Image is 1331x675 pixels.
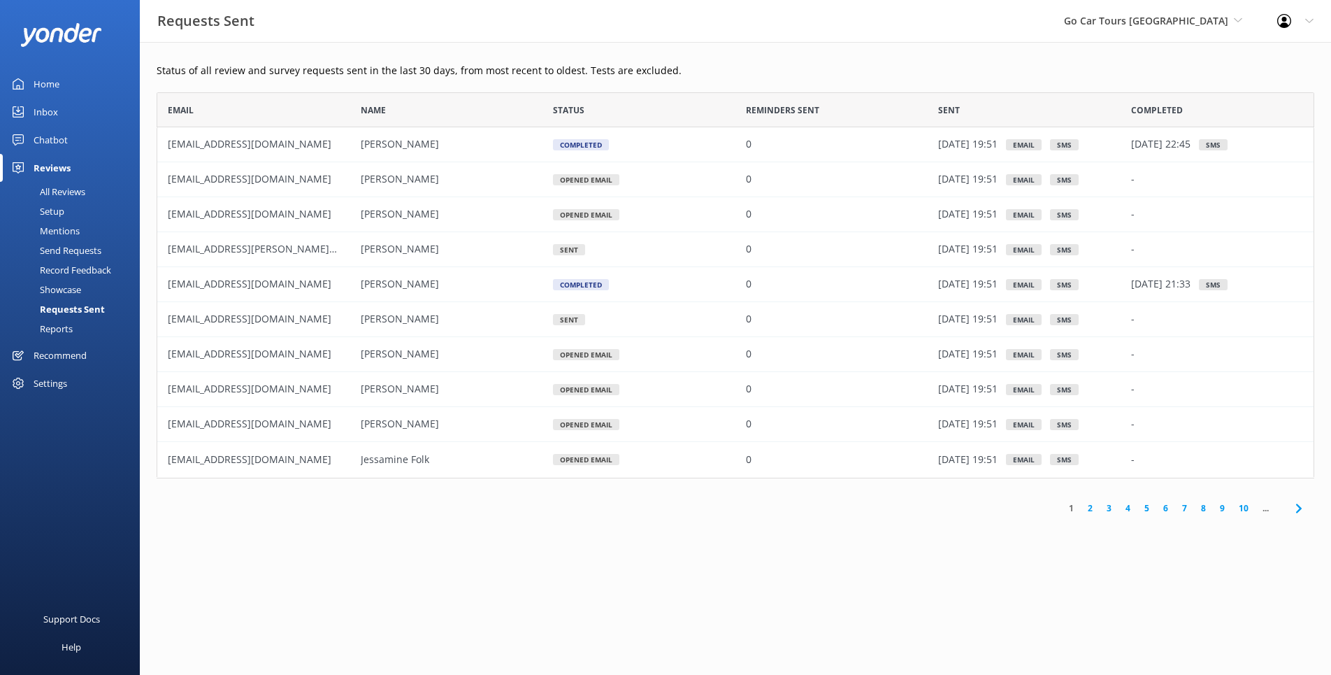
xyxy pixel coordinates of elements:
div: row [157,267,1314,302]
span: ... [1256,502,1276,515]
p: 0 [746,382,751,397]
p: [DATE] 19:51 [938,417,998,432]
span: [EMAIL_ADDRESS][DOMAIN_NAME] [168,383,331,396]
p: 0 [746,312,751,327]
a: 10 [1232,502,1256,515]
div: row [157,197,1314,232]
a: 1 [1062,502,1081,515]
a: 4 [1118,502,1137,515]
div: Opened Email [553,454,619,465]
p: [DATE] 19:51 [938,277,998,292]
div: sms [1199,139,1228,150]
p: 0 [746,417,751,432]
div: Email [1006,139,1042,150]
a: Record Feedback [8,260,140,280]
p: [DATE] 22:45 [1131,137,1190,152]
div: row [157,302,1314,337]
a: Setup [8,201,140,221]
div: Sent [553,244,585,255]
div: row [157,442,1314,477]
p: [DATE] 19:51 [938,137,998,152]
div: Email [1006,174,1042,185]
div: Inbox [34,98,58,126]
div: Email [1006,454,1042,465]
div: Chatbot [34,126,68,154]
span: [PERSON_NAME] [361,313,439,326]
a: 7 [1175,502,1194,515]
span: Completed [1131,104,1183,117]
p: [DATE] 19:51 [938,382,998,397]
div: SMS [1050,174,1079,185]
span: Sent [938,104,960,117]
div: Home [34,70,59,98]
span: [EMAIL_ADDRESS][DOMAIN_NAME] [168,208,331,221]
span: [PERSON_NAME] [361,173,439,186]
span: [PERSON_NAME] [361,278,439,291]
a: 8 [1194,502,1213,515]
div: Email [1006,419,1042,430]
div: sms [1199,279,1228,290]
span: [PERSON_NAME] [361,348,439,361]
a: Showcase [8,280,140,299]
div: Opened Email [553,174,619,185]
p: 0 [746,172,751,187]
p: 0 [746,137,751,152]
p: 0 [746,207,751,222]
div: Email [1006,314,1042,325]
span: Status [553,104,584,117]
div: SMS [1050,244,1079,255]
span: [PERSON_NAME] [361,208,439,221]
div: Recommend [34,341,87,369]
a: 6 [1156,502,1175,515]
div: All Reviews [8,182,85,201]
div: SMS [1050,454,1079,465]
div: row [157,337,1314,372]
span: Name [361,104,386,117]
div: Sent [553,314,585,325]
a: Mentions [8,221,140,241]
span: [PERSON_NAME] [361,138,439,151]
a: 9 [1213,502,1232,515]
div: Send Requests [8,241,101,260]
div: Opened Email [553,419,619,430]
span: [EMAIL_ADDRESS][DOMAIN_NAME] [168,138,331,151]
span: [EMAIL_ADDRESS][DOMAIN_NAME] [168,453,331,466]
div: row [157,127,1314,162]
div: SMS [1050,384,1079,395]
span: Go Car Tours [GEOGRAPHIC_DATA] [1064,14,1228,27]
a: All Reviews [8,182,140,201]
span: [EMAIL_ADDRESS][DOMAIN_NAME] [168,173,331,186]
p: - [1131,347,1135,362]
div: Email [1006,279,1042,290]
div: Settings [34,369,67,397]
div: Completed [553,279,609,290]
p: - [1131,417,1135,432]
a: 5 [1137,502,1156,515]
a: 3 [1100,502,1118,515]
div: Requests Sent [8,299,105,319]
div: Email [1006,209,1042,220]
p: [DATE] 19:51 [938,172,998,187]
div: Reviews [34,154,71,182]
span: Reminders Sent [746,104,819,117]
p: - [1131,382,1135,397]
span: Email [168,104,194,117]
div: grid [157,127,1314,477]
span: [EMAIL_ADDRESS][DOMAIN_NAME] [168,418,331,431]
div: row [157,407,1314,442]
p: [DATE] 19:51 [938,347,998,362]
div: SMS [1050,209,1079,220]
p: Status of all review and survey requests sent in the last 30 days, from most recent to oldest. Te... [157,63,1314,78]
p: 0 [746,277,751,292]
span: [EMAIL_ADDRESS][PERSON_NAME][DOMAIN_NAME] [168,243,410,256]
div: Email [1006,384,1042,395]
span: [PERSON_NAME] [361,383,439,396]
p: [DATE] 19:51 [938,242,998,257]
span: [EMAIL_ADDRESS][DOMAIN_NAME] [168,348,331,361]
div: Opened Email [553,349,619,360]
div: Opened Email [553,209,619,220]
div: Reports [8,319,73,339]
p: 0 [746,242,751,257]
span: [EMAIL_ADDRESS][DOMAIN_NAME] [168,278,331,291]
p: [DATE] 21:33 [1131,277,1190,292]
